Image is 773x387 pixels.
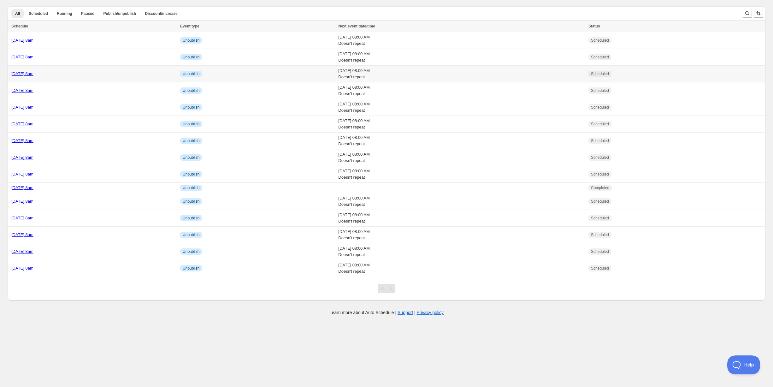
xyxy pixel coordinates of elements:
span: Unpublish [183,155,199,160]
td: [DATE] 08:00 AM Doesn't repeat [336,227,587,243]
span: Status [588,24,600,28]
td: [DATE] 08:00 AM Doesn't repeat [336,49,587,66]
span: Unpublish [183,55,199,60]
a: [DATE] 8am [11,138,33,143]
span: Running [57,11,72,16]
span: Unpublish [183,199,199,204]
span: Scheduled [591,55,609,60]
a: [DATE] 8am [11,232,33,237]
td: [DATE] 08:00 AM Doesn't repeat [336,260,587,277]
span: Unpublish [183,138,199,143]
span: Scheduled [591,88,609,93]
a: [DATE] 8am [11,266,33,271]
span: Unpublish [183,122,199,127]
span: Discount/increase [145,11,177,16]
a: [DATE] 8am [11,155,33,160]
span: Completed [591,185,609,190]
a: [DATE] 8am [11,172,33,176]
a: [DATE] 8am [11,199,33,204]
span: Unpublish [183,232,199,237]
td: [DATE] 08:00 AM Doesn't repeat [336,116,587,133]
span: Publish/unpublish [103,11,136,16]
iframe: Toggle Customer Support [727,355,760,374]
span: Unpublish [183,105,199,110]
span: Scheduled [591,71,609,76]
span: Scheduled [591,155,609,160]
a: [DATE] 8am [11,71,33,76]
a: [DATE] 8am [11,105,33,110]
a: Privacy policy [417,310,444,315]
span: All [15,11,20,16]
span: Event type [180,24,199,28]
nav: Pagination [378,284,395,293]
a: [DATE] 8am [11,88,33,93]
td: [DATE] 08:00 AM Doesn't repeat [336,82,587,99]
span: Scheduled [591,138,609,143]
a: [DATE] 8am [11,249,33,254]
span: Scheduled [591,249,609,254]
span: Unpublish [183,71,199,76]
a: [DATE] 8am [11,185,33,190]
a: Support [398,310,413,315]
td: [DATE] 08:00 AM Doesn't repeat [336,166,587,183]
span: Unpublish [183,88,199,93]
span: Unpublish [183,38,199,43]
span: Unpublish [183,266,199,271]
a: [DATE] 8am [11,38,33,43]
button: Search and filter results [743,9,752,18]
span: Scheduled [29,11,48,16]
span: Unpublish [183,249,199,254]
td: [DATE] 08:00 AM Doesn't repeat [336,133,587,149]
button: Sort the results [754,9,763,18]
td: [DATE] 08:00 AM Doesn't repeat [336,66,587,82]
span: Unpublish [183,172,199,177]
a: [DATE] 8am [11,216,33,220]
span: Scheduled [591,199,609,204]
td: [DATE] 08:00 AM Doesn't repeat [336,149,587,166]
span: Scheduled [591,232,609,237]
p: Learn more about Auto Schedule | | [329,309,444,316]
td: [DATE] 08:00 AM Doesn't repeat [336,243,587,260]
span: Scheduled [591,105,609,110]
span: Schedule [11,24,28,28]
span: Unpublish [183,216,199,221]
td: [DATE] 08:00 AM Doesn't repeat [336,99,587,116]
span: Unpublish [183,185,199,190]
span: Next event date/time [338,24,375,28]
span: Scheduled [591,122,609,127]
span: Scheduled [591,266,609,271]
a: [DATE] 8am [11,122,33,126]
span: Scheduled [591,216,609,221]
span: Paused [81,11,95,16]
a: [DATE] 8am [11,55,33,59]
td: [DATE] 08:00 AM Doesn't repeat [336,193,587,210]
td: [DATE] 08:00 AM Doesn't repeat [336,210,587,227]
span: Scheduled [591,172,609,177]
span: Scheduled [591,38,609,43]
td: [DATE] 08:00 AM Doesn't repeat [336,32,587,49]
